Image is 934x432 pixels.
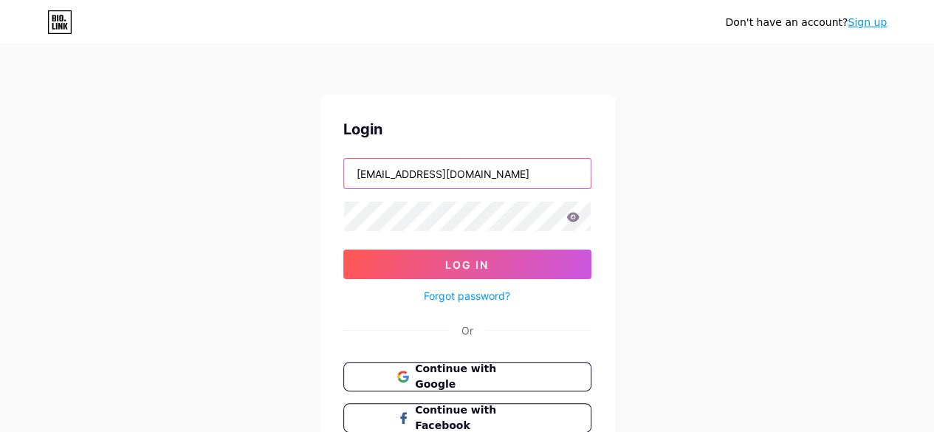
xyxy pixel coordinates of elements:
[424,288,510,304] a: Forgot password?
[415,361,537,392] span: Continue with Google
[848,16,887,28] a: Sign up
[461,323,473,338] div: Or
[343,362,591,391] button: Continue with Google
[445,258,489,271] span: Log In
[344,159,591,188] input: Username
[343,118,591,140] div: Login
[725,15,887,30] div: Don't have an account?
[343,250,591,279] button: Log In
